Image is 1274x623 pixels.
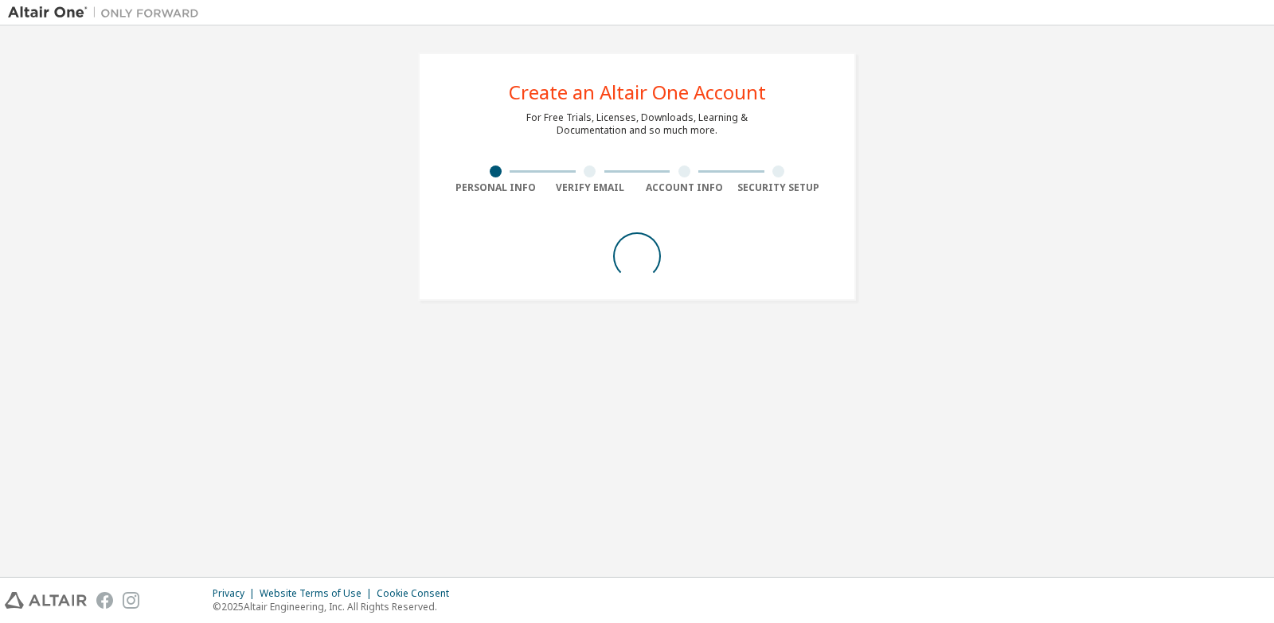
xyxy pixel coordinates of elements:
[543,181,638,194] div: Verify Email
[123,592,139,609] img: instagram.svg
[96,592,113,609] img: facebook.svg
[637,181,732,194] div: Account Info
[526,111,748,137] div: For Free Trials, Licenses, Downloads, Learning & Documentation and so much more.
[8,5,207,21] img: Altair One
[448,181,543,194] div: Personal Info
[213,600,459,613] p: © 2025 Altair Engineering, Inc. All Rights Reserved.
[5,592,87,609] img: altair_logo.svg
[509,83,766,102] div: Create an Altair One Account
[377,587,459,600] div: Cookie Consent
[732,181,827,194] div: Security Setup
[213,587,260,600] div: Privacy
[260,587,377,600] div: Website Terms of Use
